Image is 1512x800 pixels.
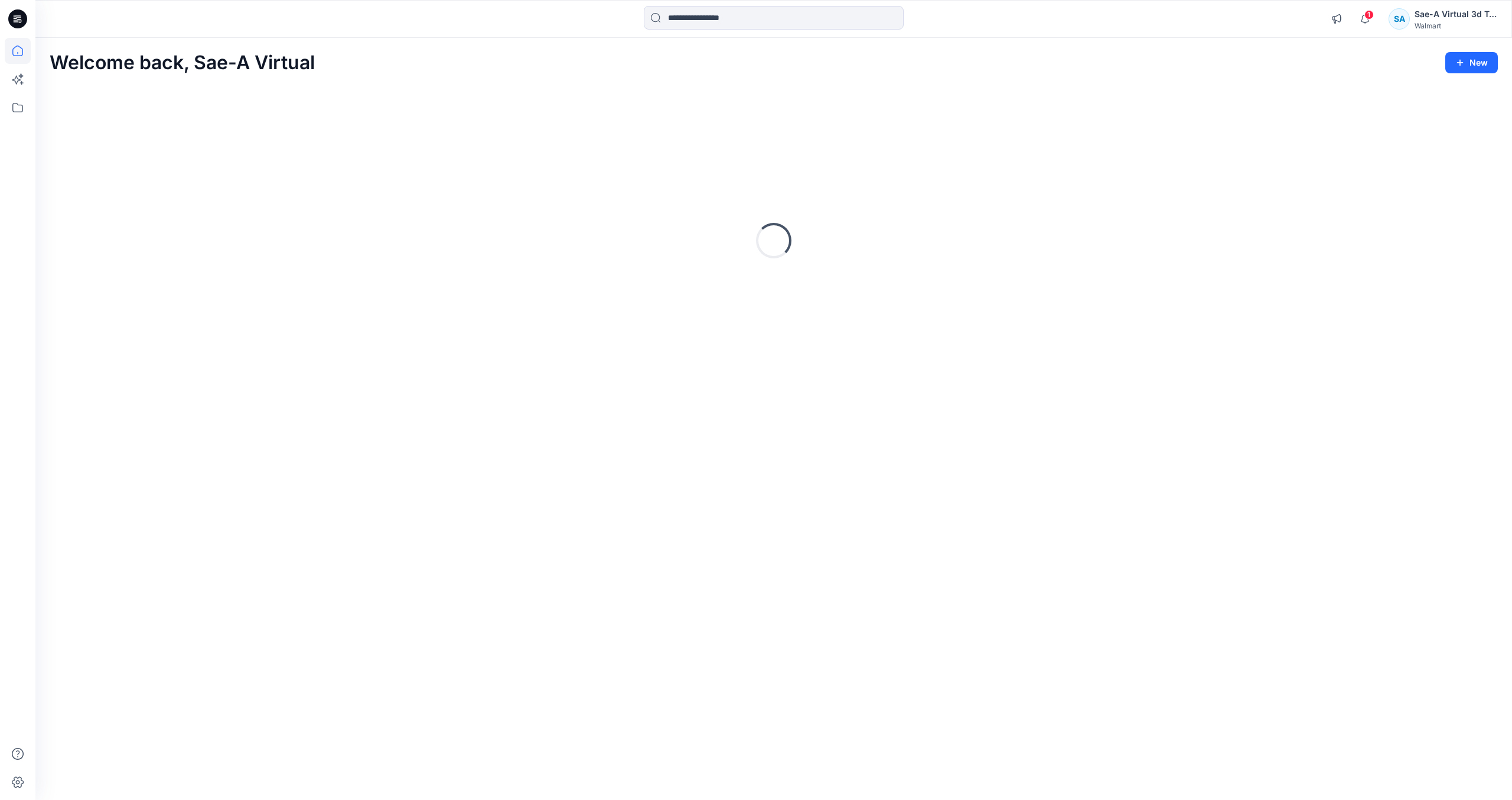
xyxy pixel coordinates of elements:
span: 1 [1364,10,1374,20]
div: Walmart [1415,21,1497,30]
h2: Welcome back, Sae-A Virtual [50,52,315,74]
div: SA [1389,8,1410,30]
button: New [1445,52,1498,73]
div: Sae-A Virtual 3d Team [1415,7,1497,21]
